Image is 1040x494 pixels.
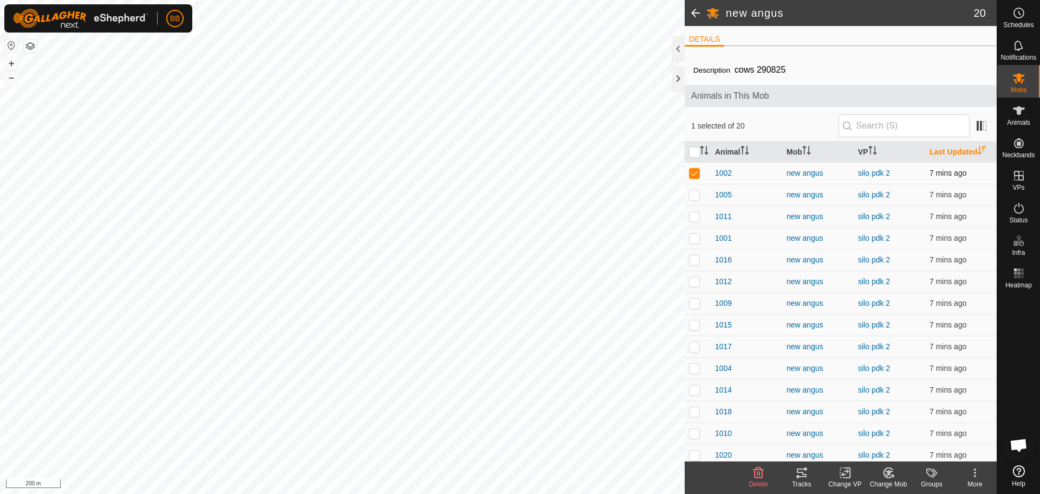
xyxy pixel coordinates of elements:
span: 1009 [715,298,732,309]
p-sorticon: Activate to sort [740,147,749,156]
span: BB [170,13,180,24]
span: 1016 [715,254,732,266]
span: Infra [1012,249,1025,256]
input: Search (S) [838,114,970,137]
span: 1014 [715,384,732,396]
div: new angus [786,254,849,266]
span: 1001 [715,233,732,244]
div: new angus [786,298,849,309]
span: Mobs [1011,87,1026,93]
div: new angus [786,211,849,222]
span: Heatmap [1005,282,1032,288]
a: silo pdk 2 [858,342,890,351]
button: + [5,57,18,70]
div: new angus [786,406,849,418]
div: new angus [786,384,849,396]
th: Mob [782,142,854,163]
div: new angus [786,428,849,439]
img: Gallagher Logo [13,9,148,28]
span: 13 Oct 2025, 6:11 am [929,234,966,242]
span: 13 Oct 2025, 6:11 am [929,342,966,351]
span: 1011 [715,211,732,222]
span: 1010 [715,428,732,439]
a: silo pdk 2 [858,255,890,264]
div: new angus [786,276,849,287]
span: Animals in This Mob [691,89,990,102]
span: 13 Oct 2025, 6:11 am [929,386,966,394]
a: silo pdk 2 [858,277,890,286]
div: Open chat [1003,429,1035,461]
span: Schedules [1003,22,1033,28]
span: Status [1009,217,1028,223]
p-sorticon: Activate to sort [700,147,708,156]
span: 1 selected of 20 [691,120,838,132]
th: Last Updated [925,142,997,163]
div: Change Mob [867,479,910,489]
div: new angus [786,168,849,179]
a: silo pdk 2 [858,299,890,307]
a: silo pdk 2 [858,169,890,177]
div: new angus [786,189,849,201]
div: Groups [910,479,953,489]
button: – [5,71,18,84]
span: Notifications [1001,54,1036,61]
div: More [953,479,997,489]
span: VPs [1012,184,1024,191]
span: 1020 [715,450,732,461]
a: silo pdk 2 [858,407,890,416]
span: cows 290825 [730,61,790,79]
div: new angus [786,341,849,352]
span: 13 Oct 2025, 6:11 am [929,320,966,329]
th: VP [854,142,925,163]
span: Delete [749,480,768,488]
span: 13 Oct 2025, 6:11 am [929,451,966,459]
span: Neckbands [1002,152,1035,158]
span: 1004 [715,363,732,374]
span: 13 Oct 2025, 6:11 am [929,299,966,307]
p-sorticon: Activate to sort [802,147,811,156]
span: 13 Oct 2025, 6:11 am [929,429,966,438]
div: new angus [786,450,849,461]
p-sorticon: Activate to sort [868,147,877,156]
div: Tracks [780,479,823,489]
a: silo pdk 2 [858,234,890,242]
span: Animals [1007,119,1030,126]
span: 13 Oct 2025, 6:11 am [929,212,966,221]
p-sorticon: Activate to sort [978,147,986,156]
span: 1017 [715,341,732,352]
span: 13 Oct 2025, 6:11 am [929,407,966,416]
button: Reset Map [5,39,18,52]
a: Privacy Policy [300,480,340,490]
a: silo pdk 2 [858,451,890,459]
h2: new angus [726,7,974,20]
span: 1005 [715,189,732,201]
span: 13 Oct 2025, 6:11 am [929,190,966,199]
span: 13 Oct 2025, 6:11 am [929,277,966,286]
a: silo pdk 2 [858,364,890,373]
span: 13 Oct 2025, 6:11 am [929,169,966,177]
a: silo pdk 2 [858,320,890,329]
span: 13 Oct 2025, 6:11 am [929,255,966,264]
div: Change VP [823,479,867,489]
a: silo pdk 2 [858,429,890,438]
a: silo pdk 2 [858,190,890,199]
li: DETAILS [685,34,724,47]
div: new angus [786,233,849,244]
span: 1018 [715,406,732,418]
span: 20 [974,5,986,21]
span: 1015 [715,319,732,331]
a: Contact Us [353,480,385,490]
a: silo pdk 2 [858,386,890,394]
th: Animal [711,142,782,163]
label: Description [693,66,730,74]
span: Help [1012,480,1025,487]
button: Map Layers [24,40,37,53]
span: 1002 [715,168,732,179]
div: new angus [786,363,849,374]
a: Help [997,461,1040,491]
span: 1012 [715,276,732,287]
a: silo pdk 2 [858,212,890,221]
span: 13 Oct 2025, 6:11 am [929,364,966,373]
div: new angus [786,319,849,331]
